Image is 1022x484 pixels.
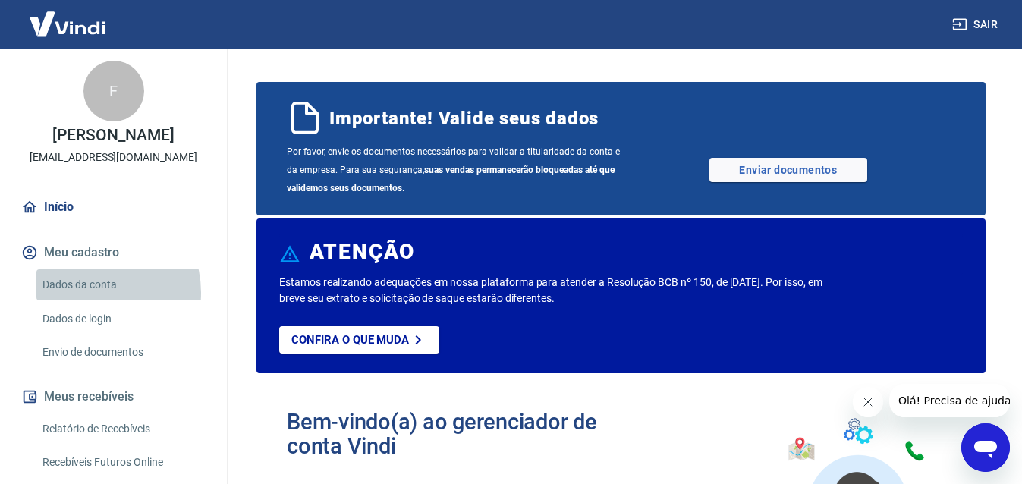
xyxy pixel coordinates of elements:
[310,244,415,259] h6: ATENÇÃO
[36,303,209,335] a: Dados de login
[287,410,621,458] h2: Bem-vindo(a) ao gerenciador de conta Vindi
[36,337,209,368] a: Envio de documentos
[709,158,867,182] a: Enviar documentos
[291,333,409,347] p: Confira o que muda
[287,143,621,197] span: Por favor, envie os documentos necessários para validar a titularidade da conta e da empresa. Par...
[279,275,826,306] p: Estamos realizando adequações em nossa plataforma para atender a Resolução BCB nº 150, de [DATE]....
[30,149,197,165] p: [EMAIL_ADDRESS][DOMAIN_NAME]
[889,384,1010,417] iframe: Mensagem da empresa
[18,380,209,413] button: Meus recebíveis
[18,236,209,269] button: Meu cadastro
[83,61,144,121] div: F
[961,423,1010,472] iframe: Botão para abrir a janela de mensagens
[287,165,615,193] b: suas vendas permanecerão bloqueadas até que validemos seus documentos
[18,1,117,47] img: Vindi
[853,387,883,417] iframe: Fechar mensagem
[279,326,439,354] a: Confira o que muda
[36,413,209,445] a: Relatório de Recebíveis
[36,269,209,300] a: Dados da conta
[949,11,1004,39] button: Sair
[9,11,127,23] span: Olá! Precisa de ajuda?
[36,447,209,478] a: Recebíveis Futuros Online
[52,127,174,143] p: [PERSON_NAME]
[329,106,599,130] span: Importante! Valide seus dados
[18,190,209,224] a: Início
